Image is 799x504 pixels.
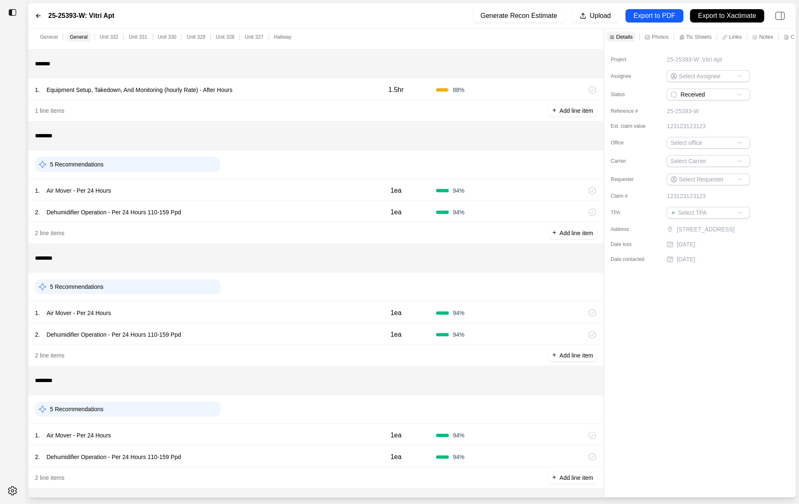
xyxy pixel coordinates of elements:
[560,351,593,360] p: Add line item
[35,229,65,237] p: 2 line items
[611,193,652,199] label: Claim #
[652,33,668,40] p: Photos
[552,473,556,482] p: +
[453,330,464,339] span: 94 %
[611,73,652,79] label: Assignee
[611,56,652,63] label: Project
[677,240,695,248] p: [DATE]
[667,122,705,130] p: 123123123123
[48,11,114,21] label: 25-25393-W: Vitri Apt
[667,107,699,115] p: 25-25393-W
[40,34,58,40] p: General
[667,55,722,64] p: 25-25393-W: Vitri Apt
[158,34,177,40] p: Unit 330
[611,241,652,248] label: Date loss
[245,34,264,40] p: Unit 327
[698,11,756,21] p: Export to Xactimate
[611,209,652,216] label: TPA
[187,34,206,40] p: Unit 329
[43,84,236,96] p: Equipment Setup, Takedown, And Monitoring (hourly Rate) - After Hours
[560,474,593,482] p: Add line item
[453,186,464,195] span: 94 %
[43,451,184,463] p: Dehumidifier Operation - Per 24 Hours 110-159 Ppd
[572,9,619,22] button: Upload
[552,106,556,115] p: +
[611,226,652,233] label: Address
[50,283,103,291] p: 5 Recommendations
[391,207,402,217] p: 1ea
[611,158,652,164] label: Carrier
[35,474,65,482] p: 2 line items
[35,186,40,195] p: 1 .
[43,329,184,340] p: Dehumidifier Operation - Per 24 Hours 110-159 Ppd
[549,472,596,484] button: +Add line item
[453,208,464,216] span: 94 %
[590,11,611,21] p: Upload
[473,9,565,22] button: Generate Recon Estimate
[549,105,596,117] button: +Add line item
[677,225,752,233] p: [STREET_ADDRESS]
[129,34,147,40] p: Unit 331
[611,91,652,98] label: Status
[611,123,652,129] label: Est. claim value
[453,86,464,94] span: 88 %
[771,7,789,25] img: right-panel.svg
[611,108,652,114] label: Reference #
[50,405,103,413] p: 5 Recommendations
[35,208,40,216] p: 2 .
[43,307,114,319] p: Air Mover - Per 24 Hours
[8,8,17,17] img: toggle sidebar
[611,139,652,146] label: Office
[35,107,65,115] p: 1 line items
[43,430,114,441] p: Air Mover - Per 24 Hours
[633,11,675,21] p: Export to PDF
[552,350,556,360] p: +
[690,9,764,22] button: Export to Xactimate
[70,34,88,40] p: General
[43,206,184,218] p: Dehumidifier Operation - Per 24 Hours 110-159 Ppd
[391,308,402,318] p: 1ea
[625,9,683,22] button: Export to PDF
[35,86,40,94] p: 1 .
[552,228,556,238] p: +
[391,186,402,196] p: 1ea
[100,34,118,40] p: Unit 332
[35,431,40,439] p: 1 .
[611,176,652,183] label: Requester
[391,430,402,440] p: 1ea
[50,160,103,169] p: 5 Recommendations
[453,309,464,317] span: 94 %
[549,227,596,239] button: +Add line item
[453,453,464,461] span: 94 %
[35,309,40,317] p: 1 .
[35,453,40,461] p: 2 .
[560,229,593,237] p: Add line item
[686,33,712,40] p: Tic Sheets
[388,85,403,95] p: 1.5hr
[480,11,557,21] p: Generate Recon Estimate
[35,330,40,339] p: 2 .
[549,350,596,361] button: +Add line item
[391,330,402,340] p: 1ea
[35,351,65,360] p: 2 line items
[43,185,114,196] p: Air Mover - Per 24 Hours
[274,34,291,40] p: Hallway
[667,192,705,200] p: 123123123123
[729,33,742,40] p: Links
[677,255,695,263] p: [DATE]
[759,33,773,40] p: Notes
[216,34,234,40] p: Unit 328
[391,452,402,462] p: 1ea
[560,107,593,115] p: Add line item
[453,431,464,439] span: 94 %
[611,256,652,263] label: Date contacted
[616,33,633,40] p: Details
